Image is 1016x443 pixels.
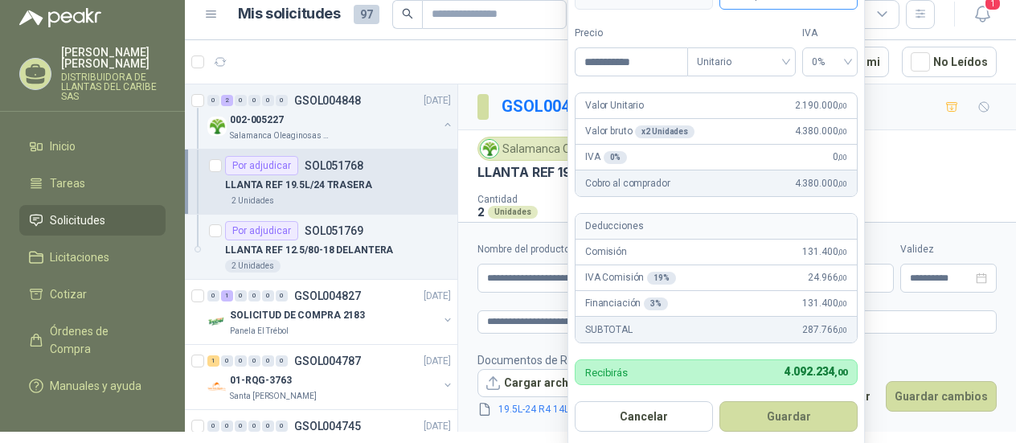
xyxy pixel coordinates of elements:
[838,299,847,308] span: ,00
[235,420,247,432] div: 0
[492,402,666,417] a: 19.5L-24 R4 14L [PERSON_NAME].pdf
[207,95,219,106] div: 0
[207,377,227,396] img: Company Logo
[477,164,674,181] p: LLANTA REF 19.5L/24 TRASERA
[647,272,676,285] div: 19 %
[262,420,274,432] div: 0
[225,156,298,175] div: Por adjudicar
[276,355,288,367] div: 0
[838,179,847,188] span: ,00
[225,178,372,193] p: LLANTA REF 19.5L/24 TRASERA
[50,377,141,395] span: Manuales y ayuda
[294,420,361,432] p: GSOL004745
[230,308,365,323] p: SOLICITUD DE COMPRA 2183
[585,270,676,285] p: IVA Comisión
[838,127,847,136] span: ,00
[477,194,659,205] p: Cantidad
[19,316,166,364] a: Órdenes de Compra
[294,290,361,301] p: GSOL004827
[235,355,247,367] div: 0
[207,312,227,331] img: Company Logo
[795,98,847,113] span: 2.190.000
[207,290,219,301] div: 0
[477,369,593,398] button: Cargar archivo
[808,270,847,285] span: 24.966
[230,113,284,128] p: 002-005227
[795,124,847,139] span: 4.380.000
[785,365,847,378] span: 4.092.234
[50,211,105,229] span: Solicitudes
[294,95,361,106] p: GSOL004848
[838,153,847,162] span: ,00
[225,243,393,258] p: LLANTA REF 12.5/80-18 DELANTERA
[185,150,457,215] a: Por adjudicarSOL051768LLANTA REF 19.5L/24 TRASERA2 Unidades
[221,95,233,106] div: 2
[230,325,289,338] p: Panela El Trébol
[424,354,451,369] p: [DATE]
[502,96,596,116] a: GSOL004848
[802,296,847,311] span: 131.400
[424,93,451,109] p: [DATE]
[50,322,150,358] span: Órdenes de Compra
[833,150,847,165] span: 0
[207,355,219,367] div: 1
[225,260,281,273] div: 2 Unidades
[812,50,848,74] span: 0%
[19,205,166,236] a: Solicitudes
[248,290,260,301] div: 0
[207,117,227,136] img: Company Logo
[262,95,274,106] div: 0
[262,355,274,367] div: 0
[61,47,166,69] p: [PERSON_NAME] [PERSON_NAME]
[61,72,166,101] p: DISTRIBUIDORA DE LLANTAS DEL CARIBE SAS
[235,95,247,106] div: 0
[238,2,341,26] h1: Mis solicitudes
[19,371,166,401] a: Manuales y ayuda
[248,355,260,367] div: 0
[488,206,538,219] div: Unidades
[477,351,686,369] p: Documentos de Referencia
[886,381,997,412] button: Guardar cambios
[644,297,668,310] div: 3 %
[585,296,668,311] p: Financiación
[207,351,454,403] a: 1 0 0 0 0 0 GSOL004787[DATE] Company Logo01-RQG-3763Santa [PERSON_NAME]
[900,242,997,257] label: Validez
[585,98,644,113] p: Valor Unitario
[50,285,87,303] span: Cotizar
[50,174,85,192] span: Tareas
[230,129,331,142] p: Salamanca Oleaginosas SAS
[477,242,670,257] label: Nombre del producto
[248,95,260,106] div: 0
[424,289,451,304] p: [DATE]
[585,367,628,378] p: Recibirás
[585,244,627,260] p: Comisión
[19,279,166,310] a: Cotizar
[235,290,247,301] div: 0
[50,137,76,155] span: Inicio
[838,101,847,110] span: ,00
[575,401,713,432] button: Cancelar
[185,215,457,280] a: Por adjudicarSOL051769LLANTA REF 12.5/80-18 DELANTERA2 Unidades
[477,137,658,161] div: Salamanca Oleaginosas SAS
[50,248,109,266] span: Licitaciones
[19,131,166,162] a: Inicio
[207,420,219,432] div: 0
[19,168,166,199] a: Tareas
[19,8,101,27] img: Logo peakr
[262,290,274,301] div: 0
[305,225,363,236] p: SOL051769
[276,290,288,301] div: 0
[225,221,298,240] div: Por adjudicar
[697,50,786,74] span: Unitario
[477,205,485,219] p: 2
[802,244,847,260] span: 131.400
[424,419,451,434] p: [DATE]
[276,95,288,106] div: 0
[502,94,687,119] p: / SOL051768
[225,195,281,207] div: 2 Unidades
[230,390,317,403] p: Santa [PERSON_NAME]
[19,242,166,273] a: Licitaciones
[221,290,233,301] div: 1
[838,273,847,282] span: ,00
[838,248,847,256] span: ,00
